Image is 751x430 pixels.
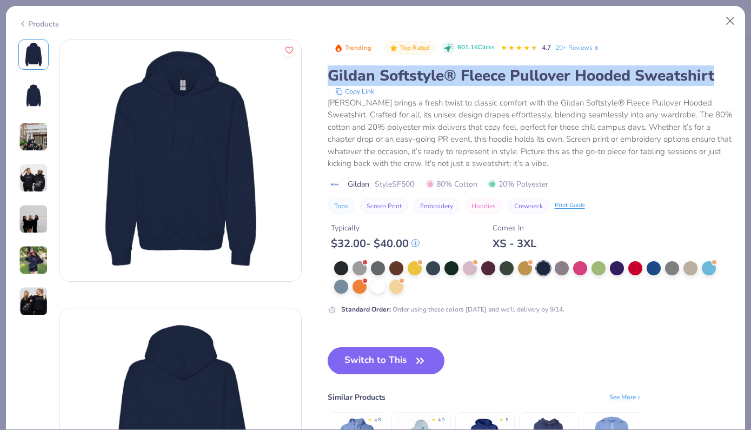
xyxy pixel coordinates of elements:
span: Style SF500 [375,178,414,190]
div: $ 32.00 - $ 40.00 [331,237,420,250]
div: ★ [499,416,503,421]
div: [PERSON_NAME] brings a fresh twist to classic comfort with the Gildan Softstyle® Fleece Pullover ... [328,97,733,170]
div: XS - 3XL [493,237,536,250]
span: Trending [345,45,371,51]
button: Tops [328,199,355,214]
button: Crewneck [508,199,549,214]
div: 4.7 Stars [501,39,537,57]
a: 20+ Reviews [555,43,600,52]
img: User generated content [19,163,48,193]
button: copy to clipboard [332,86,377,97]
button: Badge Button [384,41,436,55]
div: 5 [506,416,508,424]
img: Back [21,83,46,109]
div: 4.8 [374,416,381,424]
div: Similar Products [328,392,386,403]
img: User generated content [19,122,48,151]
div: Order using these colors [DATE] and we’ll delivery by 9/14. [341,305,564,314]
span: 601.1K Clicks [457,43,494,52]
button: Close [720,11,741,31]
img: Trending sort [334,44,343,52]
div: ★ [431,416,436,421]
button: Hoodies [465,199,502,214]
div: 4.9 [438,416,444,424]
button: Like [282,43,296,57]
img: User generated content [19,287,48,316]
div: Gildan Softstyle® Fleece Pullover Hooded Sweatshirt [328,65,733,86]
img: User generated content [19,246,48,275]
img: Top Rated sort [389,44,398,52]
div: Print Guide [555,201,585,210]
button: Badge Button [329,41,377,55]
img: Front [21,42,46,68]
span: Top Rated [400,45,430,51]
div: Comes In [493,222,536,234]
img: brand logo [328,180,342,189]
div: Products [18,18,59,30]
button: Switch to This [328,347,445,374]
div: ★ [368,416,372,421]
div: See More [609,392,642,402]
img: Front [60,40,301,281]
div: Typically [331,222,420,234]
button: Embroidery [414,199,460,214]
strong: Standard Order : [341,305,391,314]
span: Gildan [348,178,369,190]
button: Screen Print [360,199,408,214]
img: User generated content [19,204,48,234]
span: 80% Cotton [426,178,477,190]
span: 20% Polyester [488,178,548,190]
span: 4.7 [542,43,551,52]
